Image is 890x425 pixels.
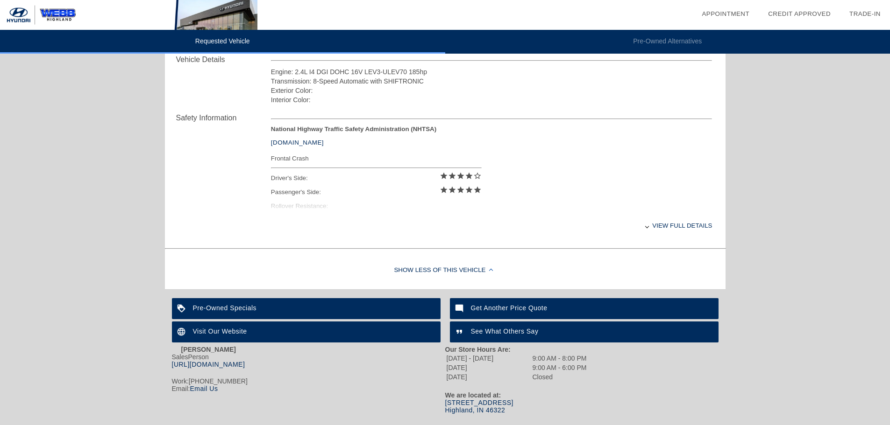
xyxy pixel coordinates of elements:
[172,353,445,368] div: SalesPerson
[271,86,712,95] div: Exterior Color:
[445,391,501,399] strong: We are located at:
[450,321,719,342] a: See What Others Say
[271,77,712,86] div: Transmission: 8-Speed Automatic with SHIFTRONIC
[190,385,218,392] a: Email Us
[465,186,473,194] i: star
[181,346,236,353] strong: [PERSON_NAME]
[271,139,324,146] a: [DOMAIN_NAME]
[271,125,436,132] strong: National Highway Traffic Safety Administration (NHTSA)
[172,385,445,392] div: Email:
[172,377,445,385] div: Work:
[768,10,831,17] a: Credit Approved
[172,298,441,319] a: Pre-Owned Specials
[446,354,531,362] td: [DATE] - [DATE]
[448,186,456,194] i: star
[450,298,719,319] a: Get Another Price Quote
[849,10,881,17] a: Trade-In
[456,172,465,180] i: star
[450,321,471,342] img: ic_format_quote_white_24dp_2x.png
[532,363,587,372] td: 9:00 AM - 6:00 PM
[445,346,511,353] strong: Our Store Hours Are:
[532,373,587,381] td: Closed
[176,112,271,124] div: Safety Information
[440,172,448,180] i: star
[440,186,448,194] i: star
[702,10,749,17] a: Appointment
[172,361,245,368] a: [URL][DOMAIN_NAME]
[445,399,513,414] a: [STREET_ADDRESS]Highland, IN 46322
[448,172,456,180] i: star
[473,186,482,194] i: star
[465,172,473,180] i: star
[446,363,531,372] td: [DATE]
[172,298,193,319] img: ic_loyalty_white_24dp_2x.png
[532,354,587,362] td: 9:00 AM - 8:00 PM
[271,214,712,237] div: View full details
[189,377,248,385] span: [PHONE_NUMBER]
[450,298,471,319] img: ic_mode_comment_white_24dp_2x.png
[165,252,726,289] div: Show Less of this Vehicle
[172,321,193,342] img: ic_language_white_24dp_2x.png
[446,373,531,381] td: [DATE]
[271,95,712,105] div: Interior Color:
[271,185,482,199] div: Passenger's Side:
[172,321,441,342] a: Visit Our Website
[456,186,465,194] i: star
[271,67,712,77] div: Engine: 2.4L I4 DGI DOHC 16V LEV3-ULEV70 185hp
[473,172,482,180] i: star_border
[271,153,482,164] div: Frontal Crash
[271,171,482,185] div: Driver's Side:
